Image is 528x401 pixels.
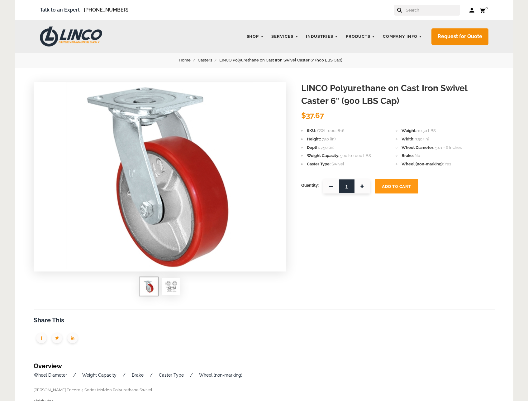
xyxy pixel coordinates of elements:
[307,153,339,158] span: Weight Capacity
[34,362,62,370] a: Overview
[307,128,316,133] span: SKU
[307,162,331,166] span: Caster Type
[307,137,321,141] span: Height
[268,31,301,43] a: Services
[485,6,488,10] span: 0
[317,128,345,133] span: CWL-0002816
[66,82,253,269] img: LINCO Polyurethane on Cast Iron Swivel Caster 6" (900 LBS Cap)
[380,31,425,43] a: Company Info
[84,7,129,13] a: [PHONE_NUMBER]
[402,162,444,166] span: Wheel (non-marking)
[143,280,155,293] img: LINCO Polyurethane on Cast Iron Swivel Caster 6" (900 LBS Cap)
[479,6,488,14] a: 0
[159,373,184,378] a: Caster Type
[321,145,334,150] span: 7.50 (in)
[132,373,144,378] a: Brake
[431,28,488,45] a: Request for Quote
[323,179,339,193] span: —
[405,5,460,16] input: Search
[402,153,414,158] span: Brake
[445,162,451,166] span: Yes
[219,57,350,64] a: LINCO Polyurethane on Cast Iron Swivel Caster 6" (900 LBS Cap)
[375,179,418,193] button: Add To Cart
[303,31,341,43] a: Industries
[199,373,242,378] a: Wheel (non-marking)
[40,27,102,46] img: LINCO CASTERS & INDUSTRIAL SUPPLY
[340,153,371,158] span: 500 to 1000 LBS
[301,111,324,120] span: $37.67
[34,316,495,325] h3: Share This
[322,137,335,141] span: 7.50 (in)
[34,373,67,378] a: Wheel Diameter
[415,137,429,141] span: 7.50 (in)
[417,128,436,133] span: 10.50 LBS
[198,57,219,64] a: Casters
[301,82,495,107] h1: LINCO Polyurethane on Cast Iron Swivel Caster 6" (900 LBS Cap)
[82,373,117,378] a: Weight Capacity
[343,31,378,43] a: Products
[73,373,76,378] a: /
[150,373,153,378] a: /
[469,7,475,13] a: Log in
[402,145,434,150] span: Wheel Diameter
[49,331,65,347] img: group-1949.png
[402,137,414,141] span: Width
[40,6,129,14] span: Talk to an Expert –
[435,145,462,150] span: 5.01 - 6 Inches
[301,179,319,192] span: Quantity
[307,145,320,150] span: Depth
[354,179,370,193] span: +
[415,153,420,158] span: No
[123,373,126,378] a: /
[190,373,193,378] a: /
[244,31,267,43] a: Shop
[65,331,80,347] img: group-1951.png
[34,331,49,347] img: group-1950.png
[165,280,177,293] img: LINCO Polyurethane on Cast Iron Swivel Caster 6" (900 LBS Cap)
[179,57,198,64] a: Home
[402,128,416,133] span: Weight
[331,162,344,166] span: Swivel
[382,184,411,189] span: Add To Cart
[34,387,495,394] p: [PERSON_NAME] Encore 4 Series Moldon Polyurethane Swivel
